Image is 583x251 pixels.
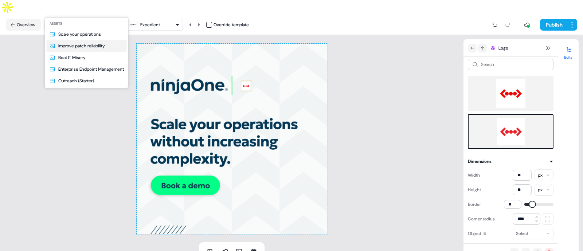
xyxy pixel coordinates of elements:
div: Assets [47,19,127,28]
div: Outreach (Starter) [58,77,94,85]
div: Improve patch reliability [58,42,105,50]
div: Enterprise Endpoint Management [58,66,124,73]
div: Beat IT Misery [58,54,86,61]
div: Scale your operations [58,31,101,38]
